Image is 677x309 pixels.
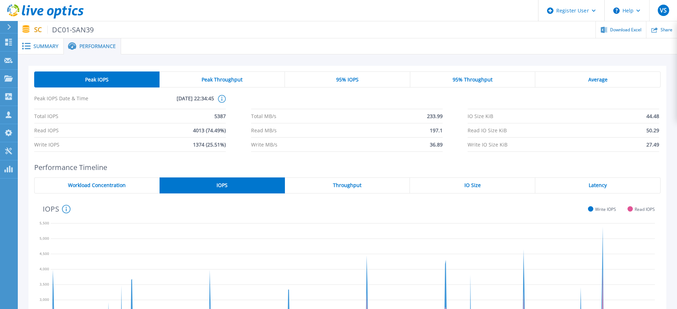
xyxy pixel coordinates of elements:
span: Download Excel [610,28,641,32]
span: Write IOPS [595,207,616,212]
span: Write IO Size KiB [468,138,507,151]
span: DC01-SAN39 [47,26,94,34]
span: Write IOPS [34,138,59,151]
span: 44.48 [646,109,659,123]
h4: IOPS [43,205,71,213]
text: 5,500 [40,220,49,225]
span: 233.99 [427,109,443,123]
span: Peak Throughput [202,77,243,82]
span: Peak IOPS Date & Time [34,95,124,109]
span: 95% Throughput [453,77,493,82]
text: 3,500 [40,282,49,287]
text: 4,000 [40,266,49,271]
span: Performance [79,44,116,49]
span: Throughput [333,182,361,188]
span: Total MB/s [251,109,276,123]
span: 5387 [214,109,226,123]
span: 36.89 [430,138,443,151]
h2: Performance Timeline [34,163,661,171]
p: SC [34,26,94,34]
span: Total IOPS [34,109,58,123]
span: [DATE] 22:34:45 [124,95,214,109]
span: Share [661,28,672,32]
span: Latency [589,182,607,188]
span: 197.1 [430,123,443,137]
span: 27.49 [646,138,659,151]
text: 3,000 [40,297,49,302]
span: 50.29 [646,123,659,137]
text: 4,500 [40,251,49,256]
span: Write MB/s [251,138,277,151]
span: Read IOPS [635,207,655,212]
span: VS [660,7,667,13]
text: 5,000 [40,236,49,241]
span: 1374 (25.51%) [193,138,226,151]
span: 4013 (74.49%) [193,123,226,137]
span: 95% IOPS [336,77,359,82]
span: Peak IOPS [85,77,109,82]
span: Summary [33,44,58,49]
span: IOPS [217,182,228,188]
span: IO Size [464,182,481,188]
span: Read IOPS [34,123,59,137]
span: Workload Concentration [68,182,126,188]
span: Read IO Size KiB [468,123,507,137]
span: IO Size KiB [468,109,493,123]
span: Read MB/s [251,123,277,137]
span: Average [588,77,608,82]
